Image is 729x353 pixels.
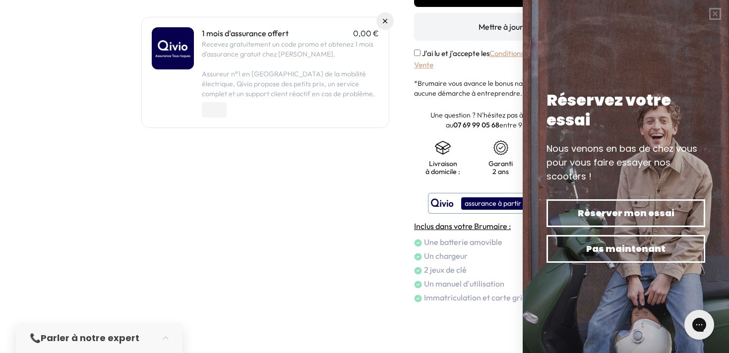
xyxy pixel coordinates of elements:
[414,13,588,41] button: Mettre à jour
[353,27,379,39] p: 0,00 €
[482,160,520,176] p: Garanti 2 ans
[414,220,588,232] h4: Inclus dans votre Brumaire :
[453,120,499,129] a: 07 69 99 05 68
[414,49,569,69] a: Conditions Générales de Vente
[414,110,588,130] p: Une question ? N'hésitez pas à nous contacter au entre 9h30 et 19h.
[461,197,570,210] div: assurance à partir de 9,90€/mois
[414,281,422,289] img: check.png
[414,239,422,247] img: check.png
[414,250,588,262] li: Un chargeur
[428,193,574,214] button: assurance à partir de 9,90€/mois
[435,140,451,156] img: shipping.png
[152,27,194,69] img: 1 mois d'assurance offert
[414,236,588,248] li: Une batterie amovible
[431,197,454,209] img: logo qivio
[414,264,588,276] li: 2 jeux de clé
[414,292,588,303] li: Immatriculation et carte grise
[414,49,569,69] label: J'ai lu et j'accepte les
[414,278,588,290] li: Un manuel d'utilisation
[493,140,509,156] img: certificat-de-garantie.png
[202,39,379,99] p: Recevez gratuitement un code promo et obtenez 1 mois d'assurance gratuit chez [PERSON_NAME]. Assu...
[383,19,387,23] img: Supprimer du panier
[424,160,462,176] p: Livraison à domicile :
[679,306,719,343] iframe: Gorgias live chat messenger
[414,267,422,275] img: check.png
[414,294,422,302] img: check.png
[414,253,422,261] img: check.png
[202,28,289,38] a: 1 mois d'assurance offert
[414,78,588,98] p: *Brumaire vous avance le bonus national. Vous n'avez aucune démarche à entreprendre.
